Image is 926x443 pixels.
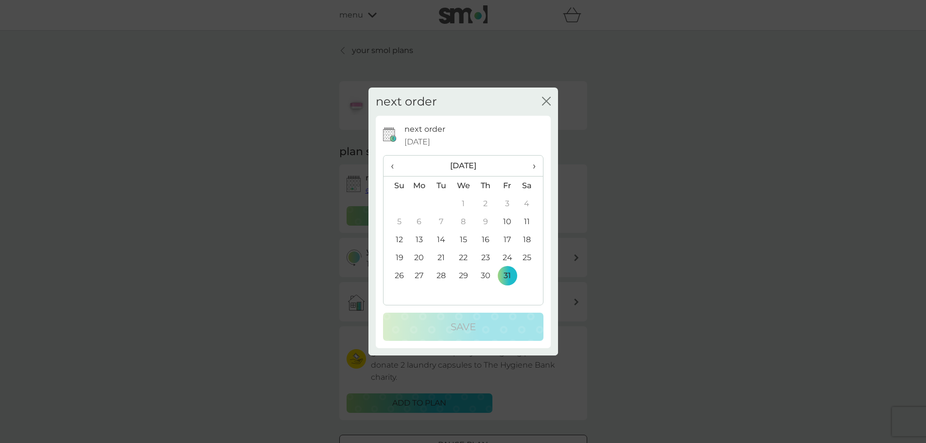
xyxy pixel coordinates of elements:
[474,213,496,230] td: 9
[452,230,474,248] td: 15
[408,230,431,248] td: 13
[518,213,542,230] td: 11
[430,266,452,284] td: 28
[474,266,496,284] td: 30
[384,177,408,195] th: Su
[496,195,518,213] td: 3
[408,177,431,195] th: Mo
[474,177,496,195] th: Th
[383,313,543,341] button: Save
[496,248,518,266] td: 24
[496,213,518,230] td: 10
[384,266,408,284] td: 26
[452,213,474,230] td: 8
[408,248,431,266] td: 20
[430,177,452,195] th: Tu
[452,177,474,195] th: We
[408,213,431,230] td: 6
[518,195,542,213] td: 4
[404,136,430,148] span: [DATE]
[474,195,496,213] td: 2
[518,248,542,266] td: 25
[451,319,476,335] p: Save
[384,230,408,248] td: 12
[542,97,551,107] button: close
[474,248,496,266] td: 23
[496,177,518,195] th: Fr
[518,230,542,248] td: 18
[474,230,496,248] td: 16
[408,156,519,177] th: [DATE]
[430,213,452,230] td: 7
[496,230,518,248] td: 17
[384,248,408,266] td: 19
[391,156,401,176] span: ‹
[496,266,518,284] td: 31
[404,123,445,136] p: next order
[452,195,474,213] td: 1
[376,95,437,109] h2: next order
[452,248,474,266] td: 22
[525,156,535,176] span: ›
[384,213,408,230] td: 5
[518,177,542,195] th: Sa
[430,248,452,266] td: 21
[408,266,431,284] td: 27
[452,266,474,284] td: 29
[430,230,452,248] td: 14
